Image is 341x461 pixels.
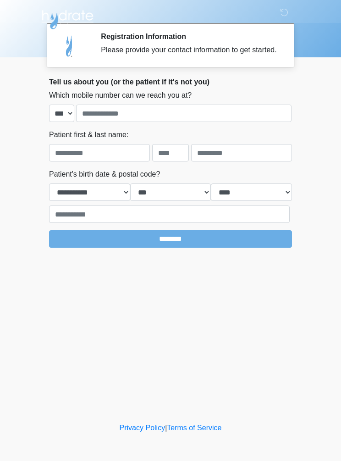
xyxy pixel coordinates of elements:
label: Patient first & last name: [49,129,128,140]
a: Terms of Service [167,424,221,432]
a: | [165,424,167,432]
a: Privacy Policy [120,424,165,432]
img: Agent Avatar [56,32,83,60]
div: Please provide your contact information to get started. [101,44,278,56]
h2: Tell us about you (or the patient if it's not you) [49,78,292,86]
label: Patient's birth date & postal code? [49,169,160,180]
img: Hydrate IV Bar - Flagstaff Logo [40,7,95,30]
label: Which mobile number can we reach you at? [49,90,192,101]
